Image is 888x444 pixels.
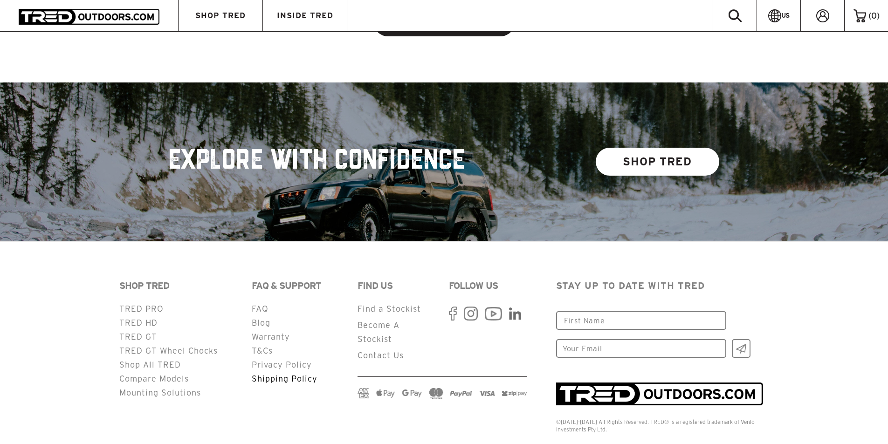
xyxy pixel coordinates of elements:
img: payment-logos.png [358,388,527,399]
a: Privacy Policy [252,360,312,369]
img: TRED Outdoors America [19,9,159,24]
a: FAQ [252,304,268,313]
a: Find a Stockist [358,304,421,313]
a: TRED PRO [119,304,164,313]
a: Shipping Policy [252,374,317,383]
a: Warranty [252,332,290,341]
h2: FAQ & SUPPORT [252,279,345,293]
span: INSIDE TRED [277,12,333,20]
a: Compare Models [119,374,189,383]
a: TRED GT [119,332,157,341]
a: TRED HD [119,318,158,327]
p: STAY UP TO DATE WITH TRED [556,279,769,293]
ul: Secondary [252,302,345,386]
img: cart-icon [854,9,866,22]
h2: FOLLOW US [449,279,526,293]
a: Shop All TRED [119,360,181,369]
a: TRED GT Wheel Chocks [119,346,218,355]
span: 0 [871,11,877,20]
ul: Secondary [119,302,240,400]
a: SHOP TRED [596,148,719,176]
h2: FIND US [358,279,435,293]
input: Your Email [556,339,726,358]
span: SHOP TRED [195,12,246,20]
ul: Secondary [358,302,435,362]
a: Become A Stockist [358,321,399,343]
input: Ok [732,339,750,358]
input: First Name [556,311,726,330]
img: TRED_RGB_Inline_Entity_Logo_Positive_1_1ca9957f-e149-4b59-a30a-fe7e867154af.png [556,383,764,405]
h2: EXPLORE WITH CONFIDENCE [169,145,466,178]
span: ( ) [868,12,880,20]
a: T&Cs [252,346,273,355]
div: ©[DATE]-[DATE] All Rights Reserved. TRED® is a registered trademark of Venlo Investments Pty Ltd. [556,418,769,434]
a: Contact Us [358,351,404,360]
a: Blog [252,318,270,327]
h2: SHOP TRED [119,279,240,293]
a: Mounting Solutions [119,388,201,397]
